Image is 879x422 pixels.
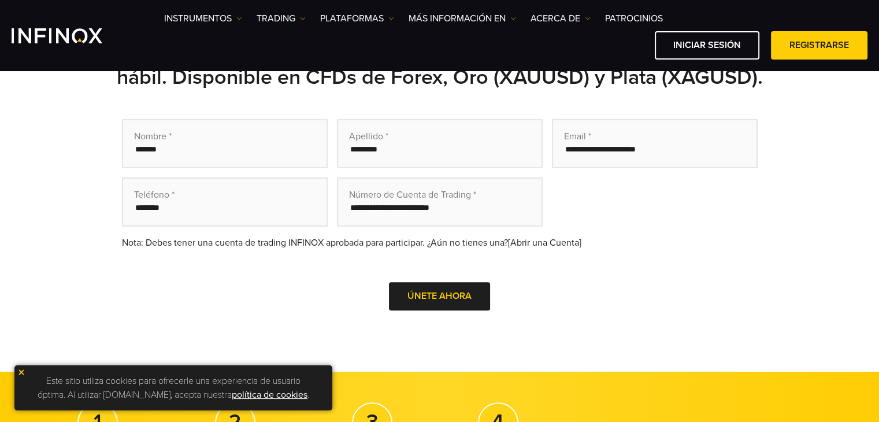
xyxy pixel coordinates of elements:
[508,237,581,249] a: [Abrir una Cuenta]
[164,12,242,25] a: Instrumentos
[12,28,129,43] a: INFINOX Logo
[232,389,307,401] a: política de cookies
[407,290,472,302] span: Únete Ahora
[771,31,867,60] a: Registrarse
[20,371,327,405] p: Este sitio utiliza cookies para ofrecerle una experiencia de usuario óptima. Al utilizar [DOMAIN_...
[122,236,758,250] div: Nota: Debes tener una cuenta de trading INFINOX aprobada para participar. ¿Aún no tienes una?
[409,12,516,25] a: Más información en
[257,12,306,25] a: TRADING
[531,12,591,25] a: ACERCA DE
[605,12,663,25] a: Patrocinios
[389,282,490,310] button: Únete Ahora
[655,31,759,60] a: Iniciar sesión
[320,12,394,25] a: PLATAFORMAS
[17,368,25,376] img: yellow close icon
